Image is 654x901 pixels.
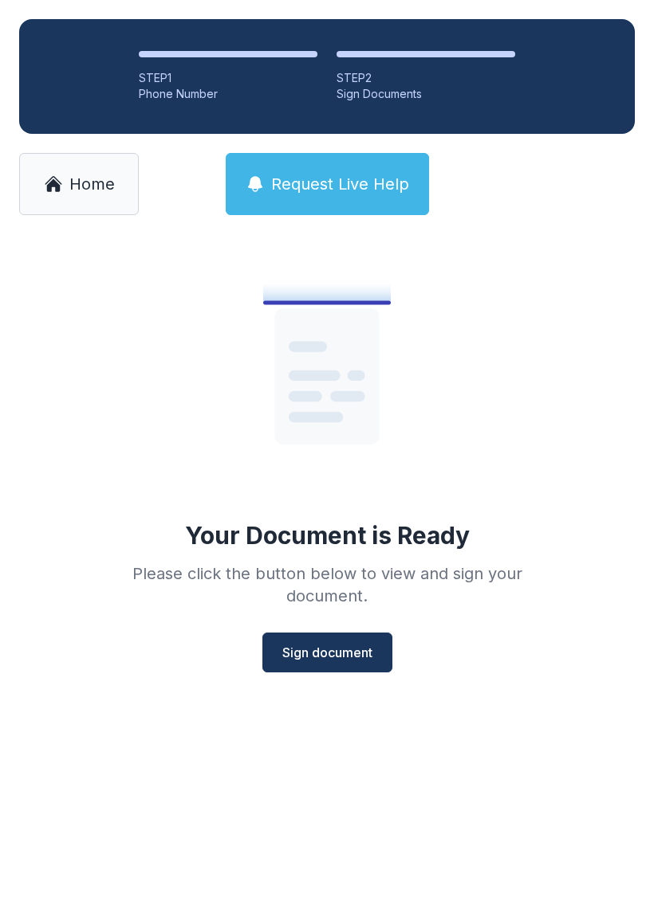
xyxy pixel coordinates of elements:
div: Please click the button below to view and sign your document. [97,562,557,607]
span: Home [69,173,115,195]
div: STEP 2 [337,70,515,86]
div: Your Document is Ready [185,521,470,550]
div: Sign Documents [337,86,515,102]
div: Phone Number [139,86,317,102]
div: STEP 1 [139,70,317,86]
span: Sign document [282,643,372,662]
span: Request Live Help [271,173,409,195]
